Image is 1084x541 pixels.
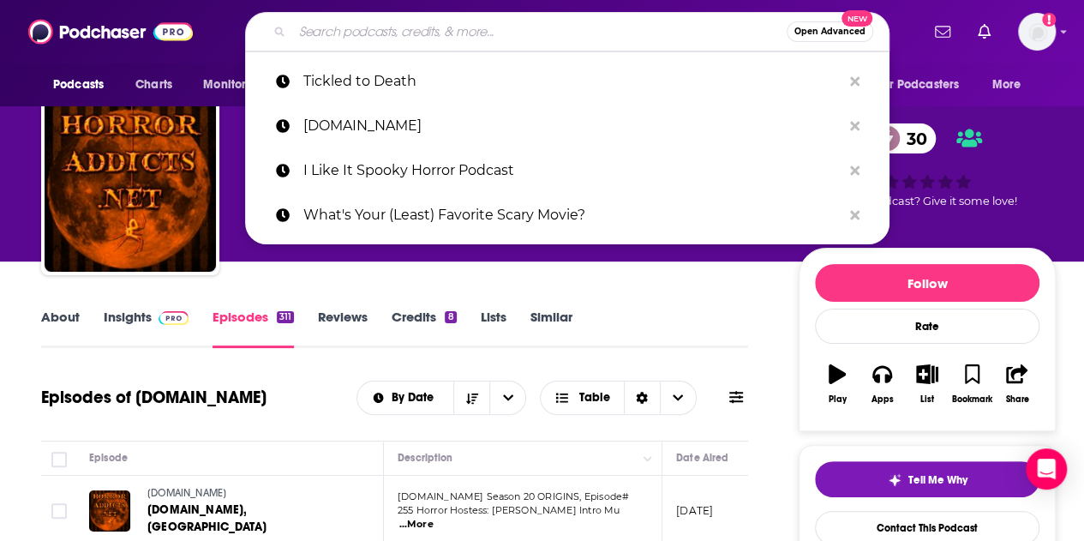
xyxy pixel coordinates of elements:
button: tell me why sparkleTell Me Why [815,461,1039,497]
p: HorrorAddicts.net [303,104,841,148]
button: Apps [859,353,904,415]
a: What's Your (Least) Favorite Scary Movie? [245,193,889,237]
span: Charts [135,73,172,97]
img: Podchaser Pro [159,311,189,325]
div: Apps [871,394,894,405]
span: Podcasts [53,73,104,97]
button: open menu [357,392,454,404]
span: Table [579,392,610,404]
button: Play [815,353,859,415]
button: open menu [41,69,126,101]
a: [DOMAIN_NAME] [147,486,353,502]
a: [DOMAIN_NAME], [GEOGRAPHIC_DATA] [147,502,353,536]
h1: Episodes of [DOMAIN_NAME] [41,387,267,408]
a: Tickled to Death [245,59,889,104]
a: About [41,309,80,348]
span: [DOMAIN_NAME] [147,487,226,499]
p: [DATE] [676,503,713,518]
span: Open Advanced [794,27,865,36]
div: Share [1005,394,1028,405]
button: Follow [815,264,1039,302]
button: open menu [865,69,984,101]
button: Sort Direction [453,382,489,414]
span: [DOMAIN_NAME] Season 20 ORIGINS, Episode# [398,490,629,502]
h2: Choose List sort [356,381,527,415]
a: Episodes311 [213,309,294,348]
div: List [920,394,934,405]
button: Show profile menu [1018,13,1056,51]
div: Episode [89,448,128,468]
div: 311 [277,311,294,323]
div: Date Aired [676,448,728,468]
span: New [841,10,872,27]
img: Podchaser - Follow, Share and Rate Podcasts [28,15,193,48]
svg: Add a profile image [1042,13,1056,27]
a: Reviews [318,309,368,348]
img: User Profile [1018,13,1056,51]
div: Play [829,394,847,405]
a: Charts [124,69,183,101]
a: Credits8 [392,309,456,348]
a: Show notifications dropdown [928,17,957,46]
a: InsightsPodchaser Pro [104,309,189,348]
button: Choose View [540,381,697,415]
p: Tickled to Death [303,59,841,104]
span: ...More [399,518,434,532]
button: Column Actions [638,448,658,469]
span: By Date [392,392,440,404]
span: Toggle select row [51,503,67,519]
p: I Like It Spooky Horror Podcast [303,148,841,193]
div: Bookmark [952,394,992,405]
button: open menu [980,69,1043,101]
a: Lists [481,309,506,348]
span: Tell Me Why [908,473,967,487]
div: 30Good podcast? Give it some love! [799,112,1056,219]
span: Monitoring [203,73,264,97]
input: Search podcasts, credits, & more... [292,18,787,45]
a: Show notifications dropdown [971,17,997,46]
a: 30 [872,123,936,153]
div: Sort Direction [624,382,660,414]
img: tell me why sparkle [888,473,901,487]
button: Share [995,353,1039,415]
p: What's Your (Least) Favorite Scary Movie? [303,193,841,237]
div: Search podcasts, credits, & more... [245,12,889,51]
div: Rate [815,309,1039,344]
a: I Like It Spooky Horror Podcast [245,148,889,193]
div: Description [398,448,452,468]
span: Good podcast? Give it some love! [837,195,1017,207]
div: 8 [445,311,456,323]
span: 255 Horror Hostess: [PERSON_NAME] Intro Mu [398,504,620,516]
span: Logged in as emilyjherman [1018,13,1056,51]
button: open menu [489,382,525,414]
a: [DOMAIN_NAME] [245,104,889,148]
span: 30 [889,123,936,153]
div: Open Intercom Messenger [1026,448,1067,490]
button: Bookmark [949,353,994,415]
span: [DOMAIN_NAME], [GEOGRAPHIC_DATA] [147,502,267,534]
button: List [905,353,949,415]
a: Similar [530,309,572,348]
button: open menu [191,69,286,101]
span: For Podcasters [877,73,959,97]
img: HorrorAddicts.net [45,100,216,272]
span: More [992,73,1021,97]
button: Open AdvancedNew [787,21,873,42]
